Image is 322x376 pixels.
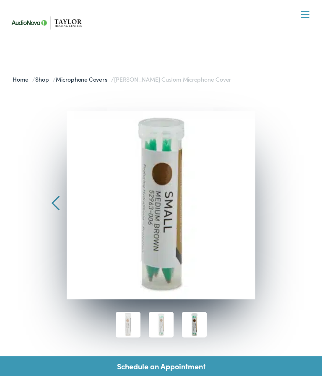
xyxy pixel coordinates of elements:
[182,312,207,337] img: 52963-006-100x100.jpg
[67,111,255,299] picture: 52963-006
[56,75,111,83] a: Microphone Covers
[13,33,315,59] a: What We Offer
[13,75,231,83] span: / / /
[13,75,32,83] a: Home
[149,312,174,337] img: 52963-023-omc-small-plb-B-100x100.jpg
[114,75,231,83] span: [PERSON_NAME] Custom Microphone Cover
[35,75,53,83] a: Shop
[116,312,140,337] img: 52965-023-B-100x100.jpg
